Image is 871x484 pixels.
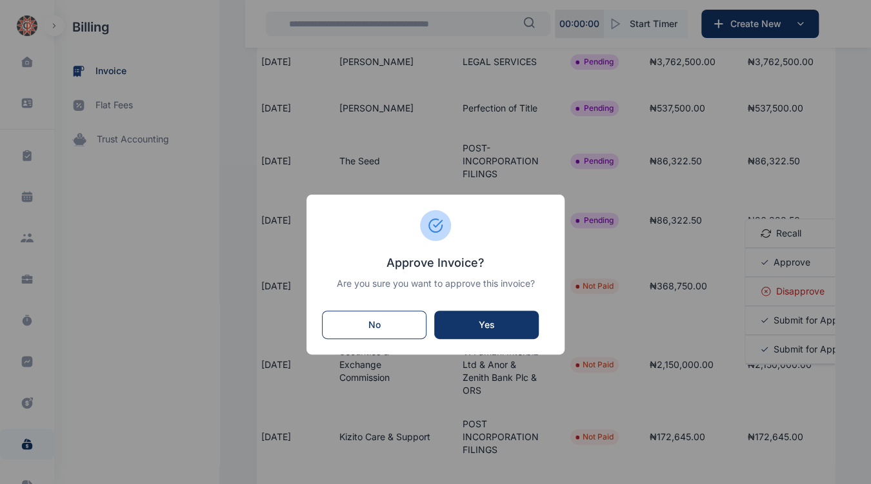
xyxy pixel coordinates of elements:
div: Yes [447,318,526,331]
button: No [322,311,426,339]
p: Are you sure you want to approve this invoice? [322,277,549,290]
h3: Approve Invoice? [322,254,549,272]
div: No [335,318,413,331]
button: Yes [434,311,539,339]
